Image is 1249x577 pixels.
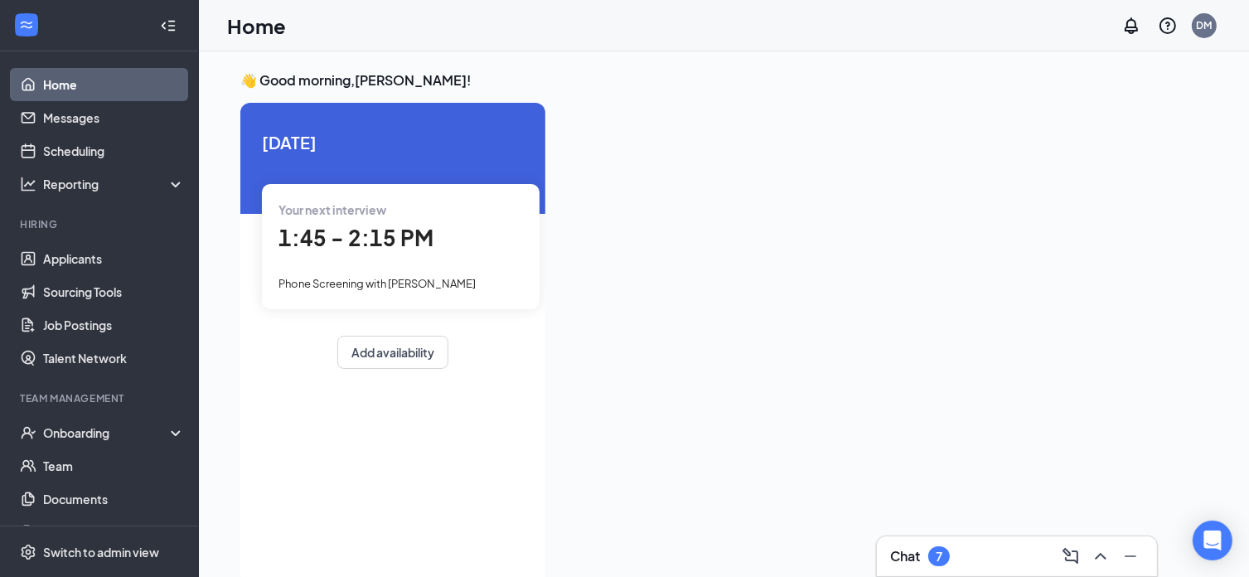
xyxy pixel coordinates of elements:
[43,449,185,482] a: Team
[1121,16,1141,36] svg: Notifications
[278,224,433,251] span: 1:45 - 2:15 PM
[43,544,159,560] div: Switch to admin view
[43,242,185,275] a: Applicants
[20,217,182,231] div: Hiring
[43,342,185,375] a: Talent Network
[43,134,185,167] a: Scheduling
[262,129,524,155] span: [DATE]
[160,17,177,34] svg: Collapse
[43,275,185,308] a: Sourcing Tools
[1091,546,1111,566] svg: ChevronUp
[1193,521,1232,560] div: Open Intercom Messenger
[936,550,942,564] div: 7
[43,68,185,101] a: Home
[1121,546,1140,566] svg: Minimize
[43,482,185,516] a: Documents
[20,544,36,560] svg: Settings
[1061,546,1081,566] svg: ComposeMessage
[240,71,1208,90] h3: 👋 Good morning, [PERSON_NAME] !
[337,336,448,369] button: Add availability
[1117,543,1144,570] button: Minimize
[43,176,186,192] div: Reporting
[20,424,36,441] svg: UserCheck
[20,176,36,192] svg: Analysis
[18,17,35,33] svg: WorkstreamLogo
[43,516,185,549] a: Surveys
[890,547,920,565] h3: Chat
[1087,543,1114,570] button: ChevronUp
[43,101,185,134] a: Messages
[20,391,182,405] div: Team Management
[278,277,476,290] span: Phone Screening with [PERSON_NAME]
[43,308,185,342] a: Job Postings
[227,12,286,40] h1: Home
[1197,18,1213,32] div: DM
[278,202,386,217] span: Your next interview
[1058,543,1084,570] button: ComposeMessage
[1158,16,1178,36] svg: QuestionInfo
[43,424,171,441] div: Onboarding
